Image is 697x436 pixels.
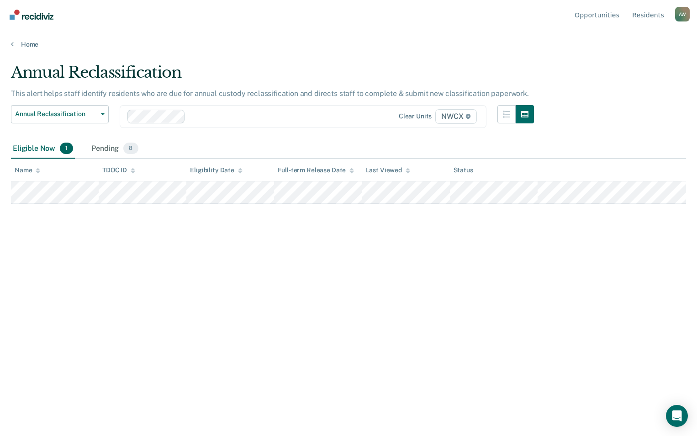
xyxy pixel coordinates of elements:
div: A W [675,7,690,21]
span: NWCX [435,109,476,124]
button: Annual Reclassification [11,105,109,123]
div: Open Intercom Messenger [666,405,688,427]
span: Annual Reclassification [15,110,97,118]
div: Status [454,166,473,174]
div: Pending8 [90,139,140,159]
div: Eligible Now1 [11,139,75,159]
a: Home [11,40,686,48]
p: This alert helps staff identify residents who are due for annual custody reclassification and dir... [11,89,529,98]
div: Name [15,166,40,174]
div: Full-term Release Date [278,166,354,174]
div: Clear units [399,112,432,120]
div: Last Viewed [366,166,410,174]
div: Annual Reclassification [11,63,534,89]
img: Recidiviz [10,10,53,20]
span: 8 [123,143,138,154]
div: Eligibility Date [190,166,243,174]
div: TDOC ID [102,166,135,174]
span: 1 [60,143,73,154]
button: Profile dropdown button [675,7,690,21]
